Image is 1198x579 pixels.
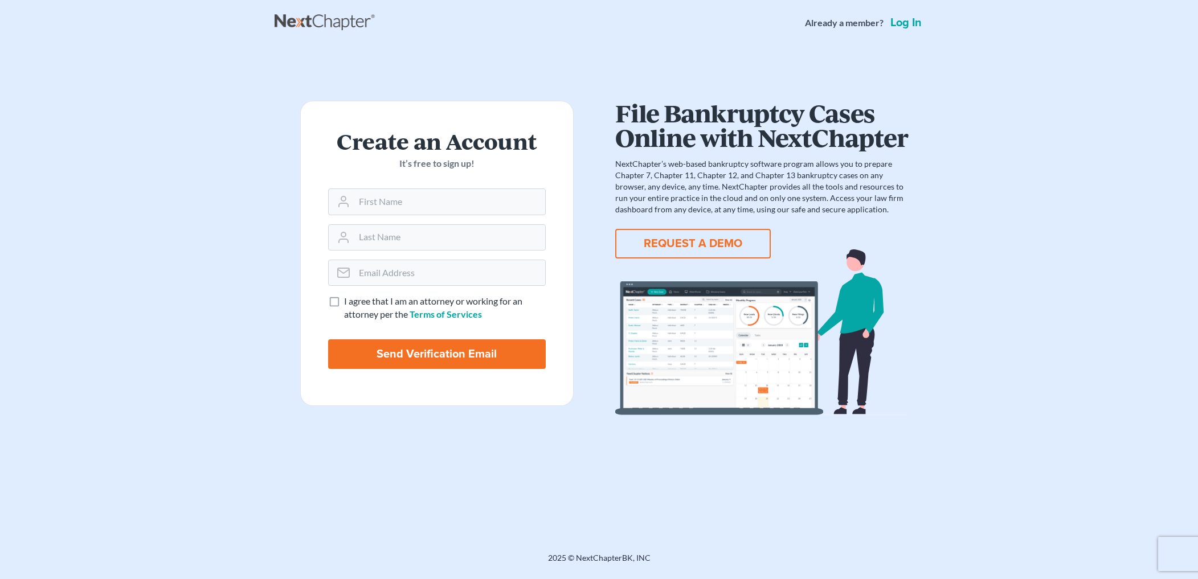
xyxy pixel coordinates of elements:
div: 2025 © NextChapterBK, INC [275,552,924,573]
img: dashboard-867a026336fddd4d87f0941869007d5e2a59e2bc3a7d80a2916e9f42c0117099.svg [615,249,908,415]
strong: Already a member? [805,17,884,30]
button: REQUEST A DEMO [615,229,771,258]
a: Terms of Services [410,309,482,319]
h1: File Bankruptcy Cases Online with NextChapter [615,101,908,149]
input: Send Verification Email [328,339,546,369]
input: Last Name [354,225,545,250]
span: I agree that I am an attorney or working for an attorney per the [344,295,522,319]
p: NextChapter’s web-based bankruptcy software program allows you to prepare Chapter 7, Chapter 11, ... [615,158,908,215]
input: Email Address [354,260,545,285]
p: It’s free to sign up! [328,157,546,170]
h2: Create an Account [328,129,546,153]
input: First Name [354,189,545,214]
a: Log in [888,17,924,28]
